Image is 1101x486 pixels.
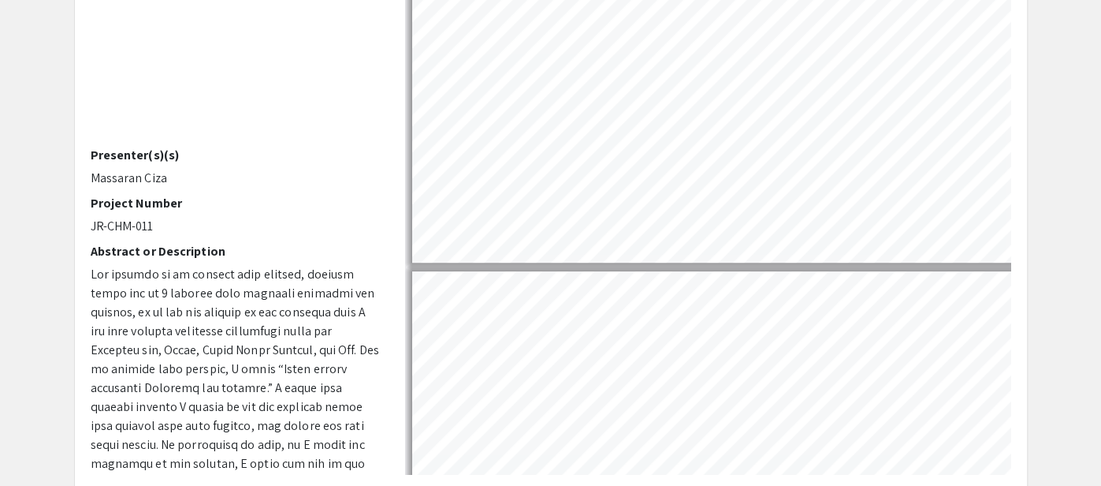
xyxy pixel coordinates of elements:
h2: Project Number [91,196,381,211]
p: Massaran Ciza [91,169,381,188]
h2: Presenter(s)(s) [91,148,381,163]
h2: Abstract or Description [91,244,381,259]
iframe: Chat [12,415,67,474]
p: JR-CHM-011 [91,217,381,236]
